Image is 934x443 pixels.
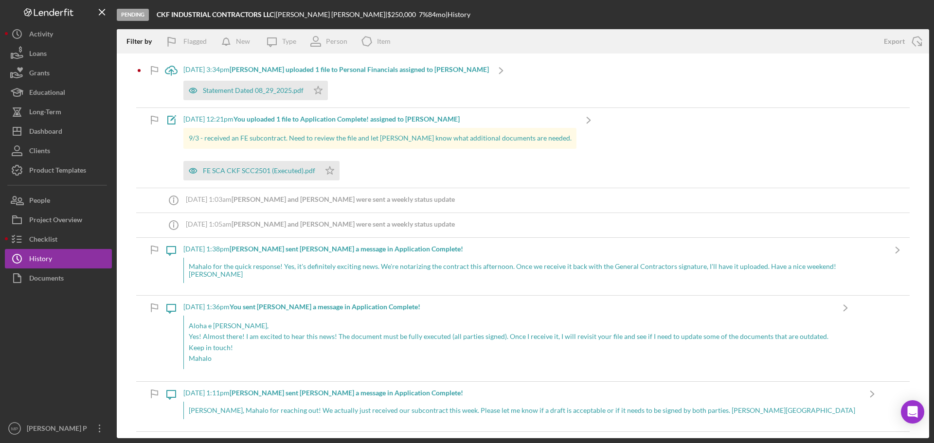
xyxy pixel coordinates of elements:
[24,419,88,441] div: [PERSON_NAME] P
[901,400,924,424] div: Open Intercom Messenger
[159,108,601,187] a: [DATE] 12:21pmYou uploaded 1 file to Application Complete! assigned to [PERSON_NAME]9/3 - receive...
[276,11,387,18] div: [PERSON_NAME] [PERSON_NAME] |
[29,102,61,124] div: Long-Term
[230,389,463,397] b: [PERSON_NAME] sent [PERSON_NAME] a message in Application Complete!
[282,37,296,45] div: Type
[29,141,50,163] div: Clients
[203,167,315,175] div: FE SCA CKF SCC2501 (Executed).pdf
[236,32,250,51] div: New
[159,296,858,381] a: [DATE] 1:36pmYou sent [PERSON_NAME] a message in Application Complete!Aloha e [PERSON_NAME],Yes! ...
[326,37,347,45] div: Person
[183,115,576,123] div: [DATE] 12:21pm
[5,122,112,141] button: Dashboard
[5,24,112,44] button: Activity
[29,191,50,213] div: People
[387,10,416,18] span: $250,000
[117,9,149,21] div: Pending
[5,44,112,63] button: Loans
[186,195,455,203] div: [DATE] 1:03am
[29,63,50,85] div: Grants
[157,10,274,18] b: CKF INDUSTRIAL CONTRACTORS LLC
[377,37,391,45] div: Item
[203,87,304,94] div: Statement Dated 08_29_2025.pdf
[5,419,112,438] button: MP[PERSON_NAME] P
[183,81,328,100] button: Statement Dated 08_29_2025.pdf
[5,160,112,180] button: Product Templates
[189,331,828,342] p: Yes! Almost there! I am excited to hear this news! The document must be fully executed (all parti...
[5,210,112,230] button: Project Overview
[183,245,885,253] div: [DATE] 1:38pm
[29,268,64,290] div: Documents
[5,102,112,122] button: Long-Term
[159,32,216,51] button: Flagged
[29,249,52,271] div: History
[29,230,57,251] div: Checklist
[189,133,572,143] p: 9/3 - received an FE subcontract. Need to review the file and let [PERSON_NAME] know what additio...
[157,11,276,18] div: |
[183,389,860,397] div: [DATE] 1:11pm
[230,245,463,253] b: [PERSON_NAME] sent [PERSON_NAME] a message in Application Complete!
[5,63,112,83] button: Grants
[183,402,860,419] div: [PERSON_NAME], Mahalo for reaching out! We actually just received our subcontract this week. Plea...
[5,191,112,210] button: People
[884,32,905,51] div: Export
[29,210,82,232] div: Project Overview
[183,303,833,311] div: [DATE] 1:36pm
[5,268,112,288] button: Documents
[183,32,207,51] div: Flagged
[159,238,910,295] a: [DATE] 1:38pm[PERSON_NAME] sent [PERSON_NAME] a message in Application Complete!Mahalo for the qu...
[189,353,828,364] p: Mahalo
[446,11,470,18] div: | History
[874,32,929,51] button: Export
[5,230,112,249] button: Checklist
[29,83,65,105] div: Educational
[428,11,446,18] div: 84 mo
[5,249,112,268] button: History
[11,426,18,431] text: MP
[29,24,53,46] div: Activity
[159,58,513,107] a: [DATE] 3:34pm[PERSON_NAME] uploaded 1 file to Personal Financials assigned to [PERSON_NAME]Statem...
[29,122,62,143] div: Dashboard
[29,160,86,182] div: Product Templates
[233,115,460,123] b: You uploaded 1 file to Application Complete! assigned to [PERSON_NAME]
[126,37,159,45] div: Filter by
[232,195,455,203] b: [PERSON_NAME] and [PERSON_NAME] were sent a weekly status update
[186,220,455,228] div: [DATE] 1:05am
[183,66,489,73] div: [DATE] 3:34pm
[216,32,260,51] button: New
[189,320,828,331] p: Aloha e [PERSON_NAME],
[159,382,884,431] a: [DATE] 1:11pm[PERSON_NAME] sent [PERSON_NAME] a message in Application Complete![PERSON_NAME], Ma...
[230,302,420,311] b: You sent [PERSON_NAME] a message in Application Complete!
[419,11,428,18] div: 7 %
[183,161,340,180] button: FE SCA CKF SCC2501 (Executed).pdf
[183,258,885,283] div: Mahalo for the quick response! Yes, it's definitely exciting news. We're notarizing the contract ...
[5,83,112,102] button: Educational
[189,342,828,353] p: Keep in touch!
[29,44,47,66] div: Loans
[230,65,489,73] b: [PERSON_NAME] uploaded 1 file to Personal Financials assigned to [PERSON_NAME]
[5,141,112,160] button: Clients
[232,220,455,228] b: [PERSON_NAME] and [PERSON_NAME] were sent a weekly status update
